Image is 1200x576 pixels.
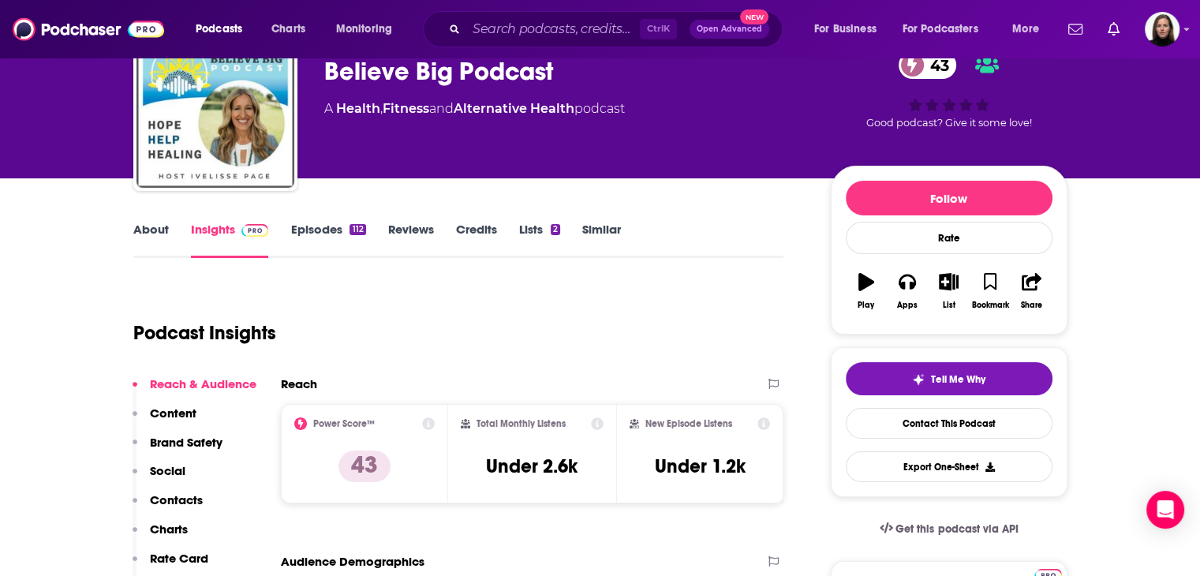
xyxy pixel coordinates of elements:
button: Apps [887,263,928,320]
div: A podcast [324,99,625,118]
button: Bookmark [970,263,1011,320]
p: Social [150,463,185,478]
p: 43 [338,451,391,482]
a: Contact This Podcast [846,408,1052,439]
button: open menu [185,17,263,42]
div: Search podcasts, credits, & more... [438,11,798,47]
a: Similar [582,222,621,258]
a: Fitness [383,101,429,116]
p: Content [150,406,196,421]
img: Podchaser - Follow, Share and Rate Podcasts [13,14,164,44]
a: Health [336,101,380,116]
button: Content [133,406,196,435]
span: 43 [914,51,957,79]
span: Open Advanced [697,25,762,33]
a: InsightsPodchaser Pro [191,222,269,258]
a: 43 [899,51,957,79]
p: Rate Card [150,551,208,566]
span: Ctrl K [640,19,677,39]
a: Show notifications dropdown [1101,16,1126,43]
p: Charts [150,522,188,537]
button: Brand Safety [133,435,222,464]
img: Believe Big Podcast [136,30,294,188]
span: New [740,9,768,24]
button: tell me why sparkleTell Me Why [846,362,1052,395]
h3: Under 2.6k [486,454,578,478]
span: Good podcast? Give it some love! [866,117,1032,129]
img: User Profile [1145,12,1179,47]
span: Get this podcast via API [895,522,1018,536]
a: Charts [261,17,315,42]
button: List [928,263,969,320]
a: Get this podcast via API [867,510,1031,548]
button: Export One-Sheet [846,451,1052,482]
div: Rate [846,222,1052,254]
a: Episodes112 [290,222,365,258]
h2: Power Score™ [313,418,375,429]
h2: Reach [281,376,317,391]
p: Brand Safety [150,435,222,450]
img: Podchaser Pro [241,224,269,237]
span: For Podcasters [903,18,978,40]
button: Contacts [133,492,203,522]
a: Show notifications dropdown [1062,16,1089,43]
button: Charts [133,522,188,551]
span: Podcasts [196,18,242,40]
a: About [133,222,169,258]
p: Reach & Audience [150,376,256,391]
p: Contacts [150,492,203,507]
button: Play [846,263,887,320]
span: Logged in as BevCat3 [1145,12,1179,47]
button: open menu [892,17,1001,42]
button: open menu [803,17,896,42]
span: More [1012,18,1039,40]
img: tell me why sparkle [912,373,925,386]
div: Apps [897,301,918,310]
button: Share [1011,263,1052,320]
span: and [429,101,454,116]
button: Social [133,463,185,492]
div: Open Intercom Messenger [1146,491,1184,529]
div: 2 [551,224,560,235]
span: Monitoring [336,18,392,40]
a: Lists2 [519,222,560,258]
h2: Audience Demographics [281,554,424,569]
button: open menu [1001,17,1059,42]
button: Open AdvancedNew [690,20,769,39]
div: 112 [350,224,365,235]
h1: Podcast Insights [133,321,276,345]
button: Follow [846,181,1052,215]
span: For Business [814,18,877,40]
button: Reach & Audience [133,376,256,406]
h2: Total Monthly Listens [477,418,566,429]
h3: Under 1.2k [655,454,746,478]
a: Alternative Health [454,101,574,116]
h2: New Episode Listens [645,418,732,429]
span: Tell Me Why [931,373,985,386]
span: , [380,101,383,116]
button: open menu [325,17,413,42]
a: Reviews [388,222,434,258]
span: Charts [271,18,305,40]
input: Search podcasts, credits, & more... [466,17,640,42]
button: Show profile menu [1145,12,1179,47]
div: Bookmark [971,301,1008,310]
div: 43Good podcast? Give it some love! [831,41,1067,139]
div: List [943,301,955,310]
a: Credits [456,222,497,258]
div: Share [1021,301,1042,310]
div: Play [858,301,874,310]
